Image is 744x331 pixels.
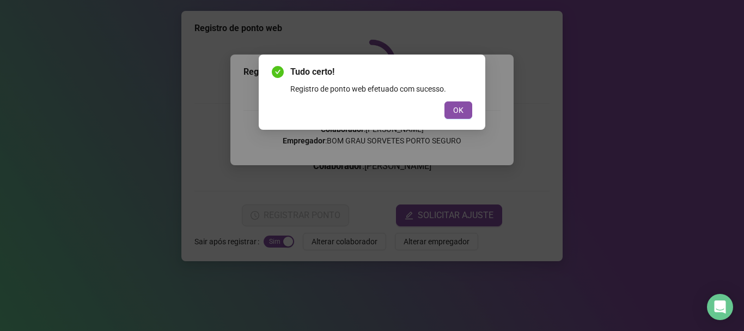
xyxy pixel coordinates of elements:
span: OK [453,104,464,116]
div: Registro de ponto web efetuado com sucesso. [290,83,472,95]
button: OK [444,101,472,119]
span: Tudo certo! [290,65,472,79]
span: check-circle [272,66,284,78]
div: Open Intercom Messenger [707,294,733,320]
